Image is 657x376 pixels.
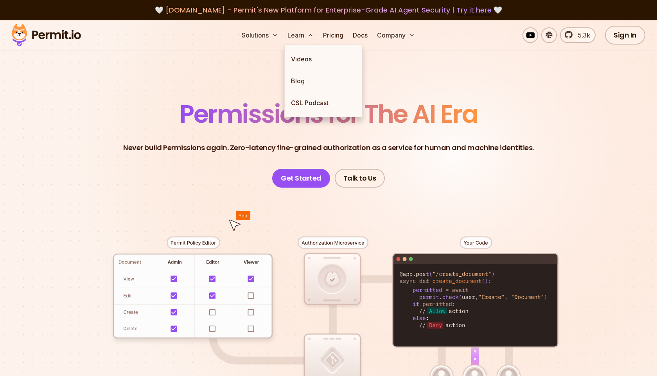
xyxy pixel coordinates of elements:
img: Permit logo [8,22,84,48]
a: Sign In [605,26,645,45]
button: Learn [284,27,317,43]
p: Never build Permissions again. Zero-latency fine-grained authorization as a service for human and... [123,142,534,153]
a: Videos [285,48,362,70]
button: Company [374,27,418,43]
a: CSL Podcast [285,92,362,114]
a: Try it here [456,5,492,15]
span: Permissions for The AI Era [180,97,477,131]
button: Solutions [239,27,281,43]
a: Talk to Us [335,169,385,188]
a: Blog [285,70,362,92]
a: Docs [350,27,371,43]
span: [DOMAIN_NAME] - Permit's New Platform for Enterprise-Grade AI Agent Security | [165,5,492,15]
a: Get Started [272,169,330,188]
div: 🤍 🤍 [19,5,638,16]
span: 5.3k [573,30,590,40]
a: Pricing [320,27,346,43]
a: 5.3k [560,27,596,43]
